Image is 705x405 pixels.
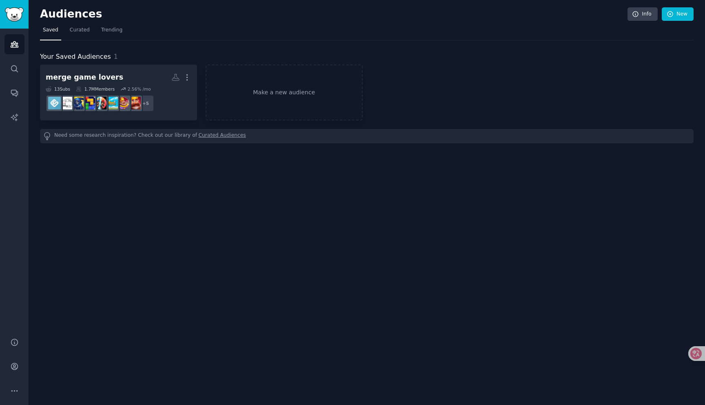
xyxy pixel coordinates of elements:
a: Info [627,7,658,21]
span: Trending [101,27,122,34]
a: Saved [40,24,61,40]
a: merge game lovers13Subs1.7MMembers2.56% /mo+5RoyalKingdomGameRoyalMatchTravelTownClashRoyaleblock... [40,65,197,120]
div: 13 Sub s [46,86,70,92]
img: ClashRoyale [94,97,106,109]
a: New [662,7,694,21]
img: TravelTown [105,97,118,109]
a: Curated [67,24,93,40]
h2: Audiences [40,8,627,21]
div: 2.56 % /mo [128,86,151,92]
span: Saved [43,27,58,34]
span: Curated [70,27,90,34]
img: RoyalMatch [117,97,129,109]
div: Need some research inspiration? Check out our library of [40,129,694,143]
a: Make a new audience [206,65,363,120]
img: blockblast [82,97,95,109]
div: + 5 [137,95,154,112]
div: merge game lovers [46,72,123,82]
img: SwagBucks [48,97,61,109]
img: GummySearch logo [5,7,24,22]
div: 1.7M Members [76,86,115,92]
span: Your Saved Audiences [40,52,111,62]
span: 1 [114,53,118,60]
a: Curated Audiences [199,132,246,140]
a: Trending [98,24,125,40]
img: NecroMerger [71,97,84,109]
img: RoyalKingdomGame [128,97,141,109]
img: incremental_games [60,97,72,109]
